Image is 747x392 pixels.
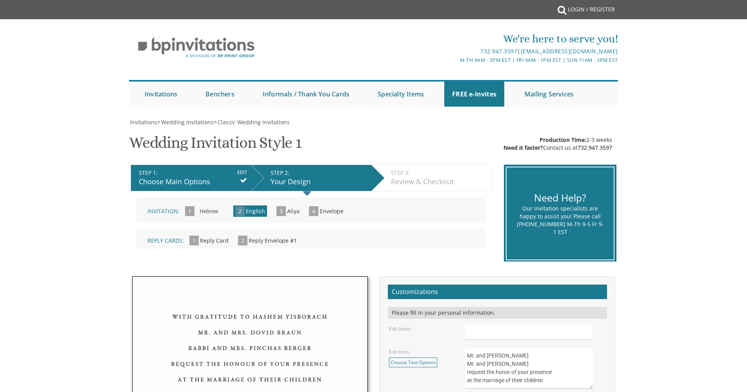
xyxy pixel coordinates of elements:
div: Your Design [271,177,367,187]
h2: Customizations [388,285,607,299]
a: 732.947.3597 [578,144,612,151]
div: Our invitation specialists are happy to assist you! Please call [PHONE_NUMBER] M-Th 9-5 Fr 9-1 EST [516,205,604,236]
span: 2 [235,206,245,216]
h1: Wedding Invitation Style 1 [129,134,302,157]
span: Need it faster? [503,144,543,151]
div: M-Th 9am - 5pm EST | Fri 9am - 1pm EST | Sun 11am - 3pm EST [293,56,618,64]
span: 1 [189,236,199,245]
div: Please fill in your personal information. [388,307,607,319]
label: Edit Intro: [389,348,410,355]
textarea: Mr. and [PERSON_NAME] Mr. and [PERSON_NAME] request the honor of your presence at the marriage of... [465,348,593,389]
a: Mailing Services [517,82,582,107]
div: | [293,47,618,56]
label: Edit Initial: [389,325,411,332]
a: Invitations [137,82,185,107]
a: 732.947.3597 [480,47,517,55]
a: Benchers [198,82,242,107]
span: 4 [309,206,318,216]
span: 2 [238,236,247,245]
span: Envelope [320,207,344,215]
input: EDIT [237,169,247,176]
div: Need Help? [516,191,604,205]
div: STEP 2: [271,169,367,177]
span: Invitation: [147,207,180,215]
span: Invitations [130,118,157,126]
a: Specialty Items [370,82,432,107]
div: 2-3 weeks Contact us at [503,136,612,152]
span: > [214,118,290,126]
div: Choose Main Options [139,177,247,187]
div: Review & Checkout [391,177,487,187]
img: BP Invitation Loft [129,31,264,64]
span: Wedding Invitations [161,118,214,126]
input: Hebrew [196,201,222,223]
span: > [157,118,214,126]
span: 1 [185,206,194,216]
span: 3 [276,206,286,216]
span: Reply Envelope #1 [249,237,297,244]
span: Reply Cards: [147,237,184,244]
a: Informals / Thank You Cards [255,82,357,107]
a: Wedding Invitations [160,118,214,126]
span: English [246,207,265,215]
span: Classic Wedding Invitations [218,118,290,126]
div: We're here to serve you! [293,31,618,47]
a: Invitations [129,118,157,126]
a: [EMAIL_ADDRESS][DOMAIN_NAME] [521,47,618,55]
div: STEP 1: [139,169,247,177]
div: STEP 3: [391,169,487,177]
a: FREE e-Invites [444,82,504,107]
a: Classic Wedding Invitations [217,118,290,126]
a: Choose Text Options [389,358,437,367]
span: Production Time: [540,136,586,143]
span: Aliya [287,207,300,215]
span: Reply Card [200,237,229,244]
